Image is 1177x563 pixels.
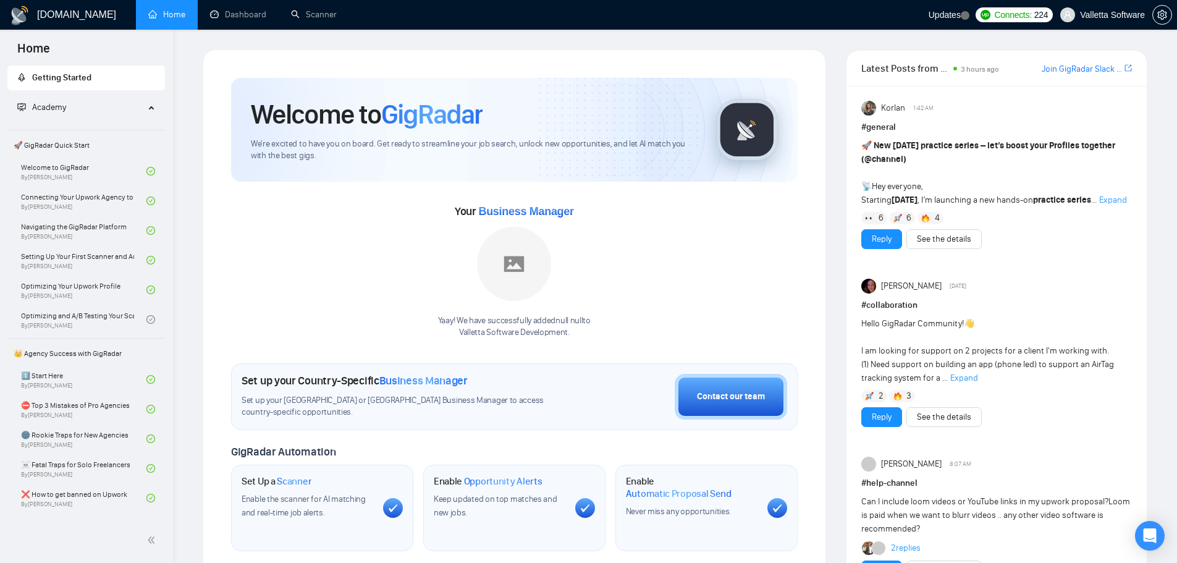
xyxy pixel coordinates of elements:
[861,101,876,116] img: Korlan
[879,212,884,224] span: 6
[906,212,911,224] span: 6
[455,205,574,218] span: Your
[21,158,146,185] a: Welcome to GigRadarBy[PERSON_NAME]
[242,494,366,518] span: Enable the scanner for AI matching and real-time job alerts.
[935,212,940,224] span: 4
[1042,62,1122,76] a: Join GigRadar Slack Community
[950,373,978,383] span: Expand
[17,73,26,82] span: rocket
[7,40,60,66] span: Home
[913,103,934,114] span: 1:42 AM
[17,102,66,112] span: Academy
[861,318,1114,383] span: Hello GigRadar Community! I am looking for support on 2 projects for a client I'm working with. (...
[146,405,155,413] span: check-circle
[242,395,569,418] span: Set up your [GEOGRAPHIC_DATA] or [GEOGRAPHIC_DATA] Business Manager to access country-specific op...
[438,327,591,339] p: Valletta Software Development .
[478,205,573,218] span: Business Manager
[861,407,902,427] button: Reply
[872,232,892,246] a: Reply
[626,506,731,517] span: Never miss any opportunities.
[146,226,155,235] span: check-circle
[464,475,542,488] span: Opportunity Alerts
[906,390,911,402] span: 3
[21,247,146,274] a: Setting Up Your First Scanner and Auto-BidderBy[PERSON_NAME]
[1124,63,1132,73] span: export
[379,374,468,387] span: Business Manager
[32,102,66,112] span: Academy
[148,9,185,20] a: homeHome
[17,103,26,111] span: fund-projection-screen
[1099,195,1127,205] span: Expand
[697,390,765,404] div: Contact our team
[994,8,1031,22] span: Connects:
[861,476,1132,490] h1: # help-channel
[891,542,921,554] a: 2replies
[438,315,591,339] div: Yaay! We have successfully added null null to
[675,374,787,420] button: Contact our team
[861,140,1115,205] span: Hey everyone, Starting , I’m launching a new hands-on ...
[9,341,164,366] span: 👑 Agency Success with GigRadar
[21,187,146,214] a: Connecting Your Upwork Agency to GigRadarBy[PERSON_NAME]
[210,9,266,20] a: dashboardDashboard
[861,298,1132,312] h1: # collaboration
[1033,195,1091,205] strong: practice series
[861,121,1132,134] h1: # general
[950,459,971,470] span: 8:07 AM
[146,167,155,176] span: check-circle
[21,217,146,244] a: Navigating the GigRadar PlatformBy[PERSON_NAME]
[861,140,872,151] span: 🚀
[1152,5,1172,25] button: setting
[21,455,146,482] a: ☠️ Fatal Traps for Solo FreelancersBy[PERSON_NAME]
[861,181,872,192] span: 📡
[917,232,971,246] a: See the details
[434,475,542,488] h1: Enable
[1124,62,1132,74] a: export
[881,457,942,471] span: [PERSON_NAME]
[872,410,892,424] a: Reply
[32,72,91,83] span: Getting Started
[881,279,942,293] span: [PERSON_NAME]
[21,306,146,333] a: Optimizing and A/B Testing Your Scanner for Better ResultsBy[PERSON_NAME]
[1152,10,1172,20] a: setting
[1063,11,1072,19] span: user
[964,318,974,329] span: 👋
[881,101,905,115] span: Korlan
[893,392,902,400] img: 🔥
[861,496,1130,534] span: Can I include loom videos or YouTube links in my upwork proposal?Loom is paid when we want to blu...
[146,434,155,443] span: check-circle
[861,229,902,249] button: Reply
[21,366,146,393] a: 1️⃣ Start HereBy[PERSON_NAME]
[146,464,155,473] span: check-circle
[716,99,778,161] img: gigradar-logo.png
[9,133,164,158] span: 🚀 GigRadar Quick Start
[434,494,557,518] span: Keep updated on top matches and new jobs.
[917,410,971,424] a: See the details
[861,140,1115,164] strong: New [DATE] practice series – let’s boost your Profiles together ( )
[146,197,155,205] span: check-circle
[892,195,918,205] strong: [DATE]
[477,227,551,301] img: placeholder.png
[864,154,903,164] span: @channel
[21,396,146,423] a: ⛔ Top 3 Mistakes of Pro AgenciesBy[PERSON_NAME]
[147,534,159,546] span: double-left
[1153,10,1171,20] span: setting
[906,229,982,249] button: See the details
[146,315,155,324] span: check-circle
[242,374,468,387] h1: Set up your Country-Specific
[381,98,483,131] span: GigRadar
[146,256,155,265] span: check-circle
[251,98,483,131] h1: Welcome to
[21,276,146,303] a: Optimizing Your Upwork ProfileBy[PERSON_NAME]
[626,475,757,499] h1: Enable
[21,425,146,452] a: 🌚 Rookie Traps for New AgenciesBy[PERSON_NAME]
[893,214,902,222] img: 🚀
[865,392,874,400] img: 🚀
[231,445,335,459] span: GigRadar Automation
[291,9,337,20] a: searchScanner
[865,214,874,222] img: 👀
[242,475,311,488] h1: Set Up a
[277,475,311,488] span: Scanner
[950,281,966,292] span: [DATE]
[626,488,732,500] span: Automatic Proposal Send
[251,138,696,162] span: We're excited to have you on board. Get ready to streamline your job search, unlock new opportuni...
